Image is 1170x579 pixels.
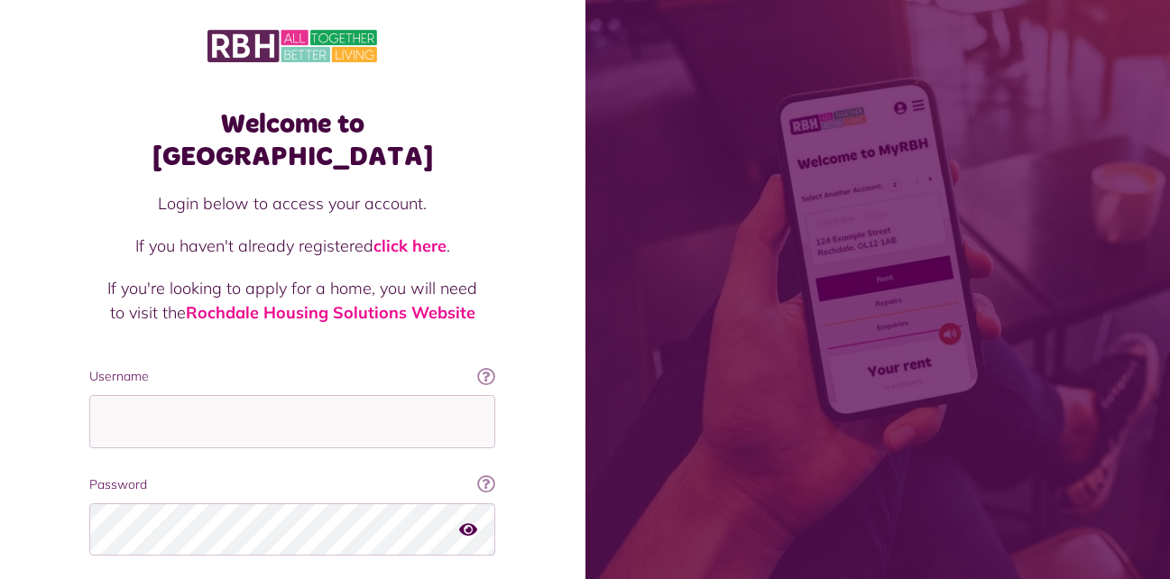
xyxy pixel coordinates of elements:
img: MyRBH [207,27,377,65]
p: Login below to access your account. [107,191,477,216]
label: Username [89,367,495,386]
p: If you're looking to apply for a home, you will need to visit the [107,276,477,325]
h1: Welcome to [GEOGRAPHIC_DATA] [89,108,495,173]
label: Password [89,475,495,494]
a: Rochdale Housing Solutions Website [186,302,475,323]
p: If you haven't already registered . [107,234,477,258]
a: click here [373,235,447,256]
